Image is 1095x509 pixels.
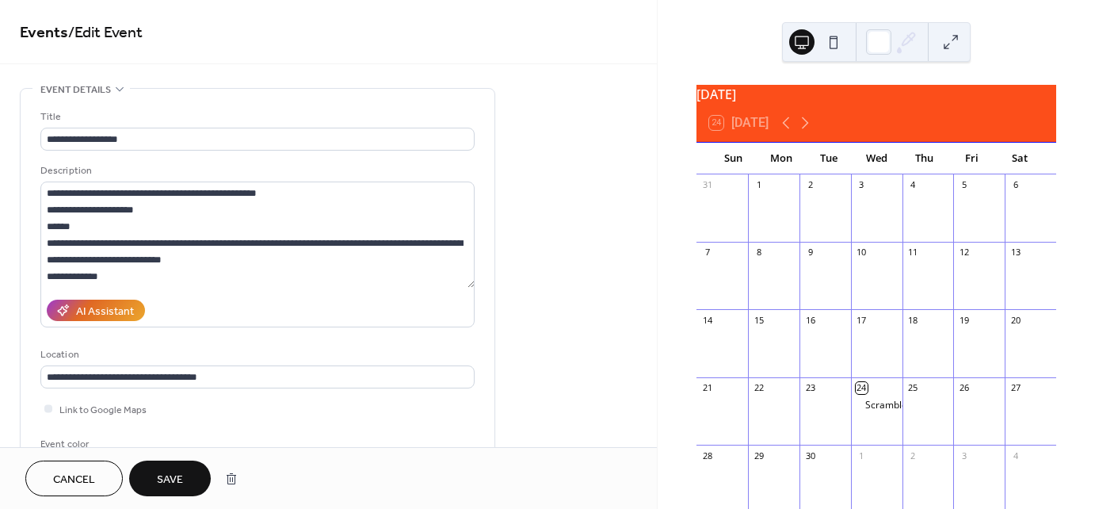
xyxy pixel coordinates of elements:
div: 30 [804,450,816,461]
div: 29 [753,450,765,461]
div: 10 [856,247,868,258]
div: Mon [757,143,804,174]
div: 12 [958,247,970,258]
div: 23 [804,382,816,394]
div: 17 [856,314,868,326]
div: 26 [958,382,970,394]
div: 3 [856,179,868,191]
div: 21 [701,382,713,394]
div: Thu [900,143,948,174]
div: Scrambler Demo Day [865,399,960,412]
div: 13 [1009,247,1021,258]
div: 24 [856,382,868,394]
div: Description [40,163,471,179]
div: 5 [958,179,970,191]
div: Fri [948,143,995,174]
div: 11 [907,247,919,258]
div: 7 [701,247,713,258]
div: 1 [856,450,868,461]
div: 3 [958,450,970,461]
div: Scrambler Demo Day [851,399,902,412]
div: 6 [1009,179,1021,191]
div: 18 [907,314,919,326]
div: Sun [709,143,757,174]
div: 1 [753,179,765,191]
div: Event color [40,436,159,453]
div: 4 [1009,450,1021,461]
span: Save [157,472,183,488]
div: 8 [753,247,765,258]
div: Location [40,346,471,363]
div: Tue [805,143,853,174]
span: / Edit Event [68,17,143,48]
div: Wed [853,143,900,174]
button: Save [129,461,211,496]
div: 28 [701,450,713,461]
div: Title [40,109,471,125]
span: Cancel [53,472,95,488]
div: 14 [701,314,713,326]
div: 4 [907,179,919,191]
div: 16 [804,314,816,326]
a: Events [20,17,68,48]
div: 9 [804,247,816,258]
div: [DATE] [696,85,1056,104]
div: 2 [804,179,816,191]
div: 20 [1009,314,1021,326]
div: 25 [907,382,919,394]
div: 27 [1009,382,1021,394]
button: AI Assistant [47,300,145,321]
div: 2 [907,450,919,461]
span: Link to Google Maps [59,402,147,419]
span: Event details [40,82,111,98]
div: 22 [753,382,765,394]
div: 19 [958,314,970,326]
div: 31 [701,179,713,191]
button: Cancel [25,461,123,496]
div: AI Assistant [76,304,134,320]
div: Sat [996,143,1043,174]
div: 15 [753,314,765,326]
